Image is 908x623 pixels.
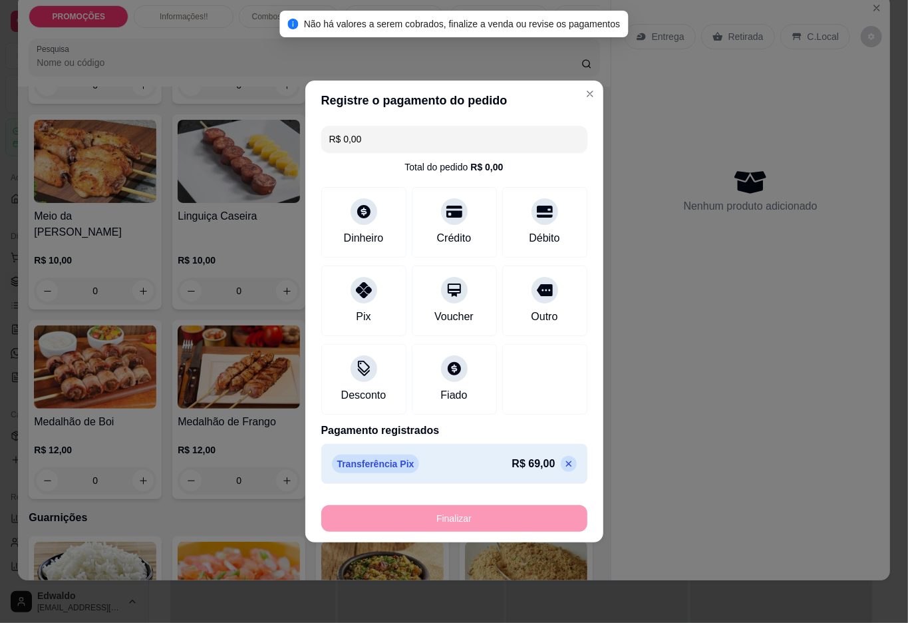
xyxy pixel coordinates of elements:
span: info-circle [288,19,299,29]
div: Outro [531,309,557,325]
input: Ex.: hambúrguer de cordeiro [329,126,579,152]
header: Registre o pagamento do pedido [305,81,603,120]
div: Desconto [341,387,386,403]
p: Transferência Pix [332,455,420,473]
div: Débito [529,230,559,246]
p: R$ 69,00 [512,456,555,472]
div: Crédito [437,230,472,246]
p: Pagamento registrados [321,423,587,439]
div: Fiado [440,387,467,403]
div: Voucher [434,309,474,325]
div: Total do pedido [404,160,503,174]
span: Não há valores a serem cobrados, finalize a venda ou revise os pagamentos [304,19,621,29]
div: Dinheiro [344,230,384,246]
div: Pix [356,309,371,325]
button: Close [579,83,601,104]
div: R$ 0,00 [470,160,503,174]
